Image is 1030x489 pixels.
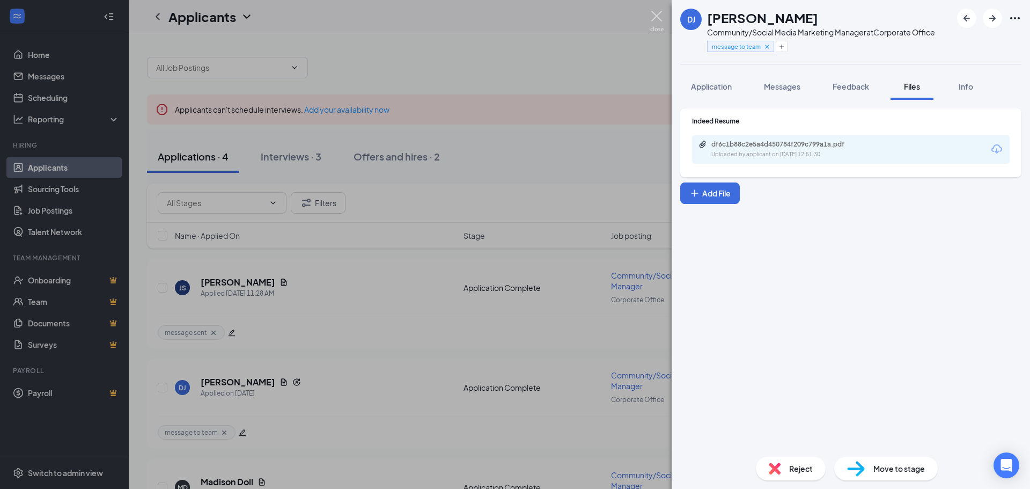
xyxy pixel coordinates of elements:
span: Reject [789,463,813,475]
span: Messages [764,82,800,91]
button: ArrowLeftNew [957,9,976,28]
span: Move to stage [873,463,925,475]
span: Files [904,82,920,91]
svg: Ellipses [1009,12,1021,25]
button: Plus [776,41,788,52]
span: Application [691,82,732,91]
div: Community/Social Media Marketing Manager at Corporate Office [707,27,935,38]
svg: ArrowLeftNew [960,12,973,25]
span: message to team [712,42,761,51]
span: Feedback [833,82,869,91]
svg: Plus [689,188,700,199]
div: Open Intercom Messenger [994,452,1019,478]
svg: Plus [778,43,785,50]
svg: Cross [763,43,771,50]
span: Info [959,82,973,91]
div: df6c1b88c2e5a4d450784f209c799a1a.pdf [711,140,862,149]
button: Add FilePlus [680,183,740,204]
svg: Download [990,143,1003,156]
svg: ArrowRight [986,12,999,25]
div: Indeed Resume [692,116,1010,126]
button: ArrowRight [983,9,1002,28]
svg: Paperclip [698,140,707,149]
a: Paperclipdf6c1b88c2e5a4d450784f209c799a1a.pdfUploaded by applicant on [DATE] 12:51:30 [698,140,872,159]
div: Uploaded by applicant on [DATE] 12:51:30 [711,150,872,159]
div: DJ [687,14,695,25]
h1: [PERSON_NAME] [707,9,818,27]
